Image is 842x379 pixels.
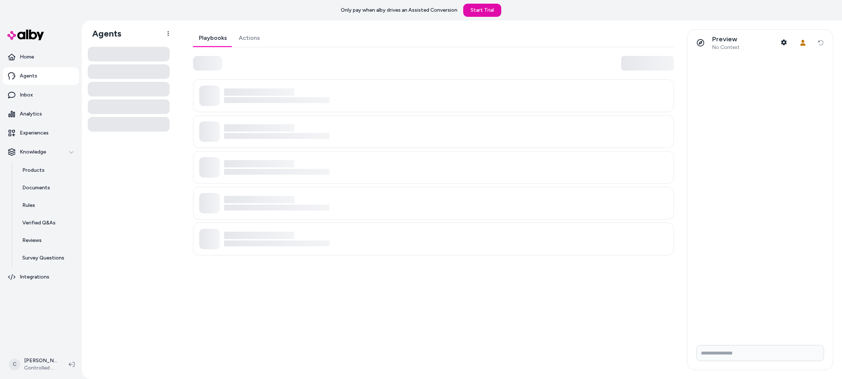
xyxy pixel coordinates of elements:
a: Actions [233,29,266,47]
p: Products [22,167,45,174]
a: Products [15,162,79,179]
p: Integrations [20,273,49,281]
a: Inbox [3,86,79,104]
span: Controlled Chaos [24,364,57,372]
h1: Agents [86,28,121,39]
a: Home [3,48,79,66]
p: Agents [20,72,37,80]
p: Experiences [20,129,49,137]
p: Preview [712,35,740,43]
span: C [9,359,20,370]
p: Inbox [20,91,33,99]
p: Analytics [20,110,42,118]
a: Documents [15,179,79,197]
a: Playbooks [193,29,233,47]
p: Survey Questions [22,254,64,262]
button: C[PERSON_NAME]Controlled Chaos [4,353,63,376]
p: Home [20,53,34,61]
a: Survey Questions [15,249,79,267]
a: Reviews [15,232,79,249]
a: Integrations [3,268,79,286]
button: Knowledge [3,143,79,161]
img: alby Logo [7,30,44,40]
a: Analytics [3,105,79,123]
p: [PERSON_NAME] [24,357,57,364]
p: Rules [22,202,35,209]
p: Documents [22,184,50,192]
p: Only pay when alby drives an Assisted Conversion [341,7,457,14]
a: Start Trial [463,4,501,17]
a: Agents [3,67,79,85]
a: Rules [15,197,79,214]
p: Verified Q&As [22,219,56,227]
p: Reviews [22,237,42,244]
a: Experiences [3,124,79,142]
a: Verified Q&As [15,214,79,232]
input: Write your prompt here [696,345,824,361]
span: No Context [712,44,740,51]
p: Knowledge [20,148,46,156]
